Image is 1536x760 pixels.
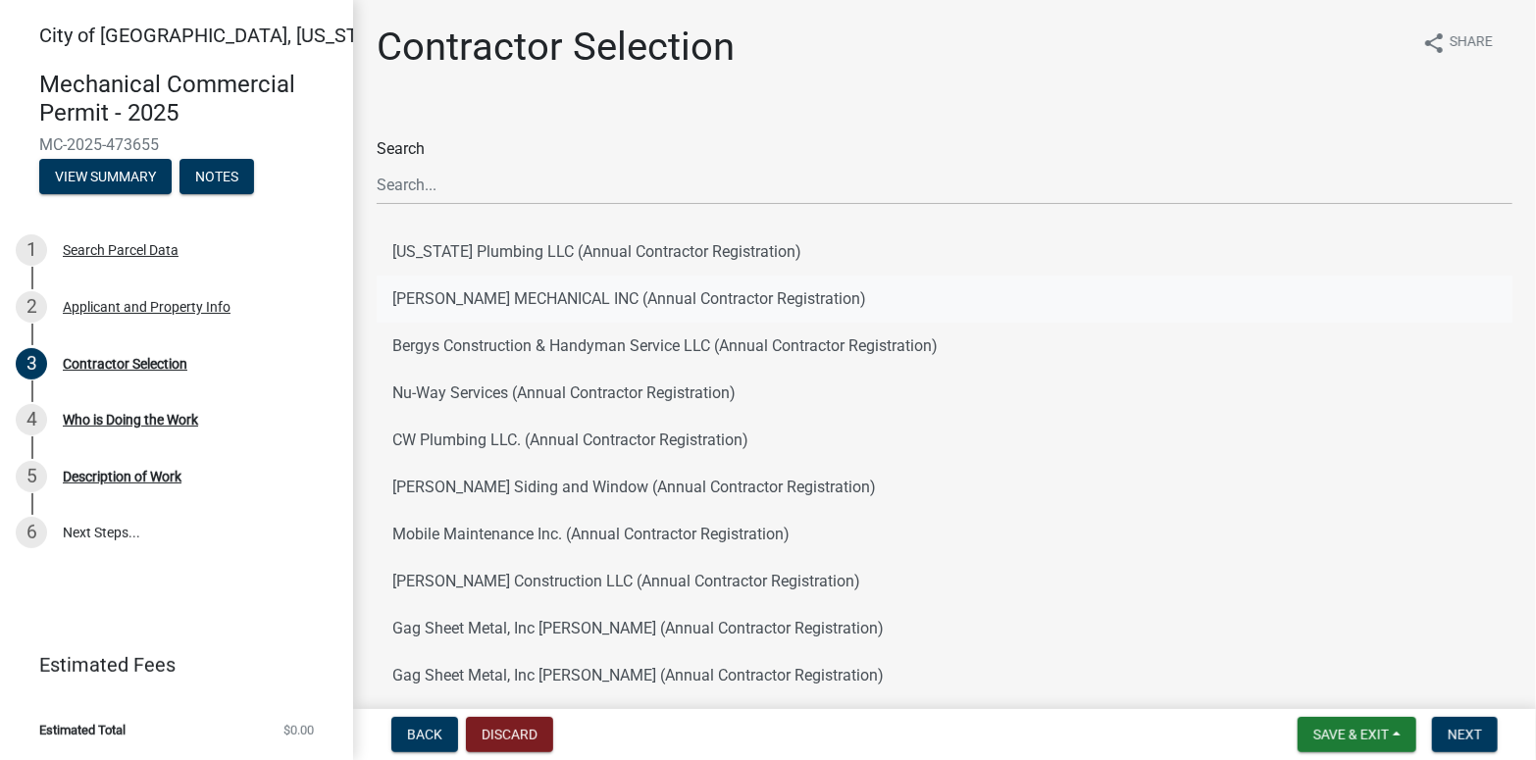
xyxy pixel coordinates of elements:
[16,404,47,435] div: 4
[391,717,458,752] button: Back
[63,470,181,483] div: Description of Work
[1298,717,1416,752] button: Save & Exit
[16,517,47,548] div: 6
[179,170,254,185] wm-modal-confirm: Notes
[377,511,1512,558] button: Mobile Maintenance Inc. (Annual Contractor Registration)
[377,141,425,157] label: Search
[1432,717,1498,752] button: Next
[407,727,442,742] span: Back
[1407,24,1509,62] button: shareShare
[16,645,322,684] a: Estimated Fees
[466,717,553,752] button: Discard
[39,135,314,154] span: MC-2025-473655
[39,71,337,127] h4: Mechanical Commercial Permit - 2025
[377,323,1512,370] button: Bergys Construction & Handyman Service LLC (Annual Contractor Registration)
[39,24,396,47] span: City of [GEOGRAPHIC_DATA], [US_STATE]
[377,605,1512,652] button: Gag Sheet Metal, Inc [PERSON_NAME] (Annual Contractor Registration)
[377,370,1512,417] button: Nu-Way Services (Annual Contractor Registration)
[63,300,230,314] div: Applicant and Property Info
[39,159,172,194] button: View Summary
[377,464,1512,511] button: [PERSON_NAME] Siding and Window (Annual Contractor Registration)
[39,724,126,736] span: Estimated Total
[377,165,1512,205] input: Search...
[16,291,47,323] div: 2
[1313,727,1389,742] span: Save & Exit
[377,228,1512,276] button: [US_STATE] Plumbing LLC (Annual Contractor Registration)
[16,461,47,492] div: 5
[179,159,254,194] button: Notes
[377,24,735,71] h1: Contractor Selection
[377,558,1512,605] button: [PERSON_NAME] Construction LLC (Annual Contractor Registration)
[39,170,172,185] wm-modal-confirm: Summary
[283,724,314,736] span: $0.00
[377,417,1512,464] button: CW Plumbing LLC. (Annual Contractor Registration)
[377,276,1512,323] button: [PERSON_NAME] MECHANICAL INC (Annual Contractor Registration)
[1448,727,1482,742] span: Next
[63,357,187,371] div: Contractor Selection
[16,234,47,266] div: 1
[1450,31,1493,55] span: Share
[63,243,179,257] div: Search Parcel Data
[63,413,198,427] div: Who is Doing the Work
[16,348,47,380] div: 3
[377,652,1512,699] button: Gag Sheet Metal, Inc [PERSON_NAME] (Annual Contractor Registration)
[1422,31,1446,55] i: share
